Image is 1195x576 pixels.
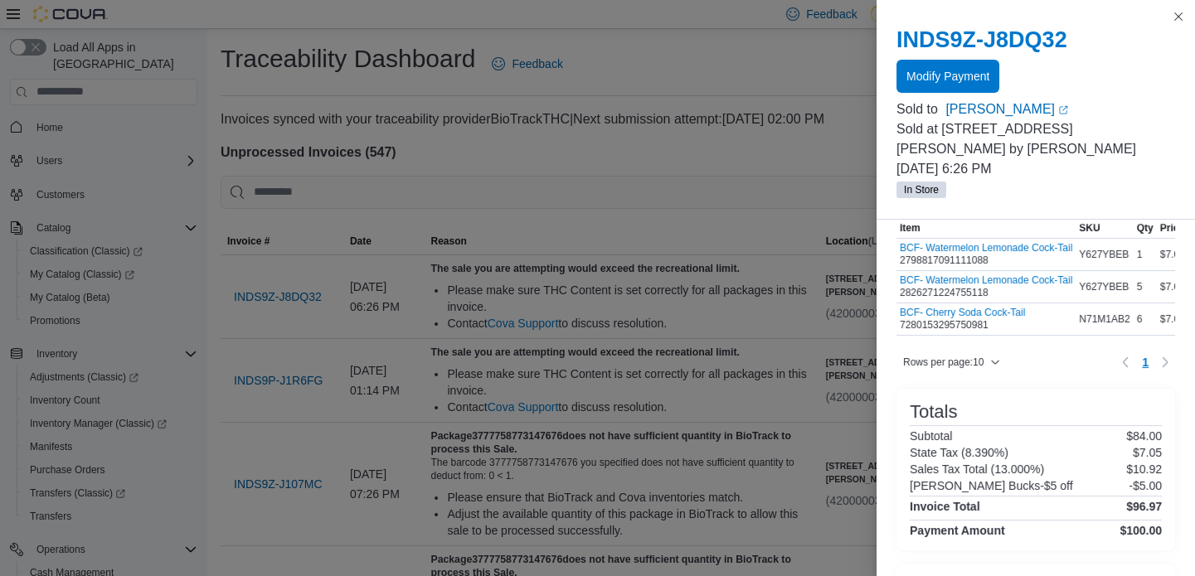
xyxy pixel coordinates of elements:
h6: Subtotal [910,429,952,443]
button: Page 1 of 1 [1135,349,1155,375]
span: Item [900,221,921,235]
h4: Invoice Total [910,500,980,513]
h6: State Tax (8.390%) [910,446,1008,459]
p: $84.00 [1126,429,1162,443]
div: Sold to [896,99,942,119]
button: Qty [1134,218,1157,238]
button: Previous page [1115,352,1135,372]
h4: Payment Amount [910,524,1005,537]
span: In Store [904,182,939,197]
p: $10.92 [1126,462,1162,476]
span: In Store [896,182,946,198]
button: Modify Payment [896,60,999,93]
span: N71M1AB2 [1079,312,1129,326]
span: Rows per page : 10 [903,356,984,369]
div: $7.00 [1157,277,1188,297]
div: 5 [1134,277,1157,297]
div: $7.00 [1157,309,1188,329]
nav: Pagination for table: MemoryTable from EuiInMemoryTable [1115,349,1175,375]
button: Next page [1155,352,1175,372]
div: 2826271224755118 [900,274,1072,299]
h2: INDS9Z-J8DQ32 [896,27,1175,53]
button: BCF- Cherry Soda Cock-Tail [900,307,1025,318]
span: SKU [1079,221,1100,235]
button: Price [1157,218,1188,238]
p: Sold at [STREET_ADDRESS][PERSON_NAME] by [PERSON_NAME] [896,119,1175,159]
button: SKU [1076,218,1133,238]
h3: Totals [910,402,957,422]
div: 6 [1134,309,1157,329]
span: Y627YBEB [1079,280,1129,293]
span: Qty [1137,221,1154,235]
div: 7280153295750981 [900,307,1025,332]
button: BCF- Watermelon Lemonade Cock-Tail [900,242,1072,254]
svg: External link [1058,105,1068,115]
button: BCF- Watermelon Lemonade Cock-Tail [900,274,1072,286]
h6: Sales Tax Total (13.000%) [910,462,1044,476]
button: Close this dialog [1168,7,1188,27]
span: Y627YBEB [1079,248,1129,261]
p: $7.05 [1133,446,1162,459]
span: Price [1160,221,1184,235]
h4: $96.97 [1126,500,1162,513]
h6: [PERSON_NAME] Bucks-$5 off [910,479,1073,492]
span: 1 [1142,354,1149,370]
p: -$5.00 [1129,479,1162,492]
div: 1 [1134,244,1157,264]
a: [PERSON_NAME]External link [945,99,1175,119]
button: Rows per page:10 [896,352,1007,372]
span: Modify Payment [906,68,989,85]
p: [DATE] 6:26 PM [896,159,1175,179]
ul: Pagination for table: MemoryTable from EuiInMemoryTable [1135,349,1155,375]
h4: $100.00 [1120,524,1162,537]
button: Item [896,218,1076,238]
div: 2798817091111088 [900,242,1072,267]
div: $7.00 [1157,244,1188,264]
